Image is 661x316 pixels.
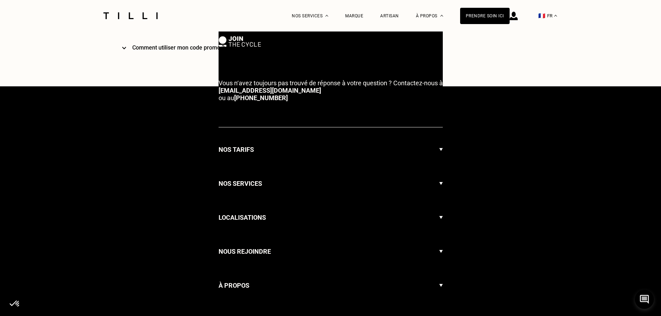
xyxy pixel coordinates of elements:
[101,12,160,19] img: Logo du service de couturière Tilli
[219,144,254,155] h3: Nos tarifs
[219,79,443,102] p: ou au
[510,12,518,20] img: icône connexion
[219,178,262,189] h3: Nos services
[219,87,321,94] a: [EMAIL_ADDRESS][DOMAIN_NAME]
[345,13,363,18] a: Marque
[439,274,443,297] img: Flèche menu déroulant
[234,94,288,102] a: [PHONE_NUMBER]
[538,12,545,19] span: 🇫🇷
[122,47,126,50] img: svg+xml;base64,PHN2ZyB3aWR0aD0iMTIiIGhlaWdodD0iOCIgdmlld0JveD0iMCAwIDEyIDgiIGZpbGw9Im5vbmUiIHhtbG...
[219,246,271,257] h3: Nous rejoindre
[325,15,328,17] img: Menu déroulant
[439,240,443,263] img: Flèche menu déroulant
[380,13,399,18] a: Artisan
[132,44,550,51] h4: Comment utiliser mon code promo ?
[219,36,261,47] img: logo Join The Cycle
[219,79,443,87] span: Vous n‘avez toujours pas trouvé de réponse à votre question ? Contactez-nous à
[439,138,443,161] img: Flèche menu déroulant
[554,15,557,17] img: menu déroulant
[440,15,443,17] img: Menu déroulant à propos
[219,212,266,223] h3: Localisations
[219,280,249,291] h3: À propos
[460,8,510,24] a: Prendre soin ici
[439,172,443,195] img: Flèche menu déroulant
[439,206,443,229] img: Flèche menu déroulant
